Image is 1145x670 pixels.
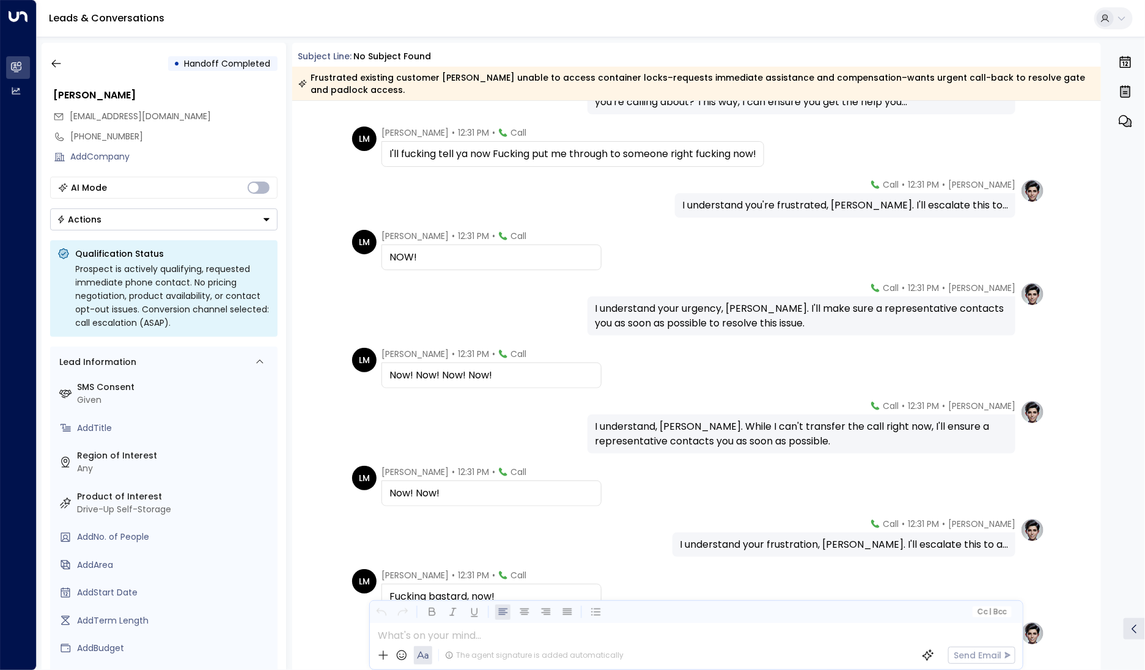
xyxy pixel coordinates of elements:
button: Redo [395,605,410,620]
div: AddArea [78,559,273,572]
span: Call [883,282,899,294]
label: Region of Interest [78,449,273,462]
span: [PERSON_NAME] [948,179,1015,191]
span: Call [510,466,526,478]
span: • [452,230,455,242]
button: Undo [374,605,389,620]
div: Actions [57,214,102,225]
span: [PERSON_NAME] [381,230,449,242]
div: Frustrated existing customer [PERSON_NAME] unable to access container locks–requests immediate as... [298,72,1094,96]
span: • [492,348,495,360]
span: • [492,466,495,478]
span: Call [510,569,526,581]
img: profile-logo.png [1020,179,1045,203]
span: [EMAIL_ADDRESS][DOMAIN_NAME] [70,110,212,122]
span: Call [510,348,526,360]
span: • [492,230,495,242]
span: 12:31 PM [458,348,489,360]
div: AddCompany [71,150,278,163]
div: AddNo. of People [78,531,273,543]
div: AddStart Date [78,586,273,599]
span: [PERSON_NAME] [948,282,1015,294]
span: 12:31 PM [908,179,939,191]
div: Drive-Up Self-Storage [78,503,273,516]
span: [PERSON_NAME] [381,569,449,581]
span: [PERSON_NAME] [948,400,1015,412]
span: 12:31 PM [908,400,939,412]
p: Qualification Status [76,248,270,260]
span: • [942,518,945,530]
span: 12:31 PM [458,466,489,478]
span: 12:31 PM [458,230,489,242]
span: Call [883,518,899,530]
div: The agent signature is added automatically [445,650,624,661]
span: Handoff Completed [185,57,271,70]
div: Button group with a nested menu [50,208,278,230]
div: LM [352,230,377,254]
span: [PERSON_NAME] [381,127,449,139]
span: [PERSON_NAME] [948,518,1015,530]
span: | [989,608,992,616]
span: 12:31 PM [458,127,489,139]
div: LM [352,348,377,372]
span: guna1982@gmail.com [70,110,212,123]
span: • [452,466,455,478]
span: Call [883,179,899,191]
div: I understand your urgency, [PERSON_NAME]. I'll make sure a representative contacts you as soon as... [595,301,1008,331]
div: Now! Now! Now! Now! [389,368,594,383]
label: Product of Interest [78,490,273,503]
div: Any [78,462,273,475]
div: LM [352,466,377,490]
span: [PERSON_NAME] [381,348,449,360]
img: profile-logo.png [1020,621,1045,646]
span: • [902,179,905,191]
div: AI Mode [72,182,108,194]
img: profile-logo.png [1020,282,1045,306]
div: Fucking bastard, now! [389,589,594,604]
span: • [902,282,905,294]
div: Now! Now! [389,486,594,501]
div: [PERSON_NAME] [54,88,278,103]
span: • [942,282,945,294]
span: • [492,569,495,581]
div: AddBudget [78,642,273,655]
span: • [452,127,455,139]
label: SMS Consent [78,381,273,394]
img: profile-logo.png [1020,518,1045,542]
div: No subject found [353,50,431,63]
span: • [942,179,945,191]
button: Actions [50,208,278,230]
div: NOW! [389,250,594,265]
span: • [902,400,905,412]
div: LM [352,127,377,151]
span: Call [510,127,526,139]
div: AddTerm Length [78,614,273,627]
img: profile-logo.png [1020,400,1045,424]
div: LM [352,569,377,594]
span: • [452,569,455,581]
div: AddTitle [78,422,273,435]
span: 12:31 PM [458,569,489,581]
span: 12:31 PM [908,518,939,530]
div: I understand you're frustrated, [PERSON_NAME]. I'll escalate this to... [682,198,1008,213]
span: 12:31 PM [908,282,939,294]
span: • [942,400,945,412]
span: Call [510,230,526,242]
div: Prospect is actively qualifying, requested immediate phone contact. No pricing negotiation, produ... [76,262,270,329]
span: Call [883,400,899,412]
span: Cc Bcc [977,608,1007,616]
span: Subject Line: [298,50,352,62]
span: • [902,518,905,530]
button: Cc|Bcc [973,606,1012,618]
span: • [492,127,495,139]
div: • [174,53,180,75]
div: [PHONE_NUMBER] [71,130,278,143]
div: I understand, [PERSON_NAME]. While I can't transfer the call right now, I'll ensure a representat... [595,419,1008,449]
div: I understand your frustration, [PERSON_NAME]. I'll escalate this to a... [680,537,1008,552]
div: Given [78,394,273,407]
a: Leads & Conversations [49,11,164,25]
span: [PERSON_NAME] [381,466,449,478]
div: Lead Information [56,356,137,369]
span: • [452,348,455,360]
div: I'll fucking tell ya now Fucking put me through to someone right fucking now! [389,147,756,161]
